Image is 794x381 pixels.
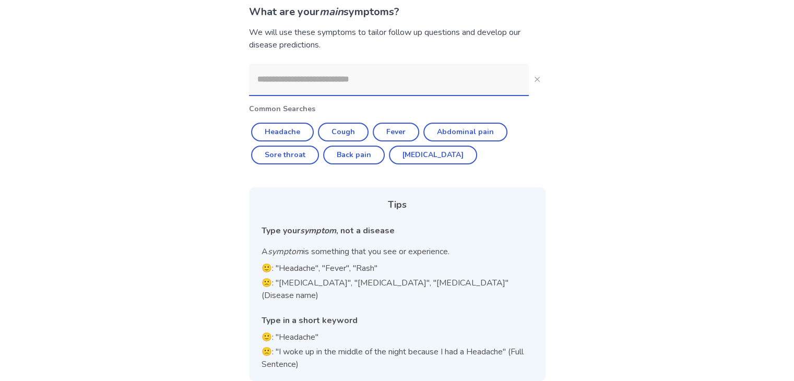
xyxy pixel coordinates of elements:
[300,225,336,236] i: symptom
[262,331,533,343] p: 🙂: "Headache"
[249,26,546,51] div: We will use these symptoms to tailor follow up questions and develop our disease predictions.
[262,277,533,302] p: 🙁: "[MEDICAL_DATA]", "[MEDICAL_DATA]", "[MEDICAL_DATA]" (Disease name)
[262,314,533,327] div: Type in a short keyword
[318,123,369,141] button: Cough
[423,123,507,141] button: Abdominal pain
[249,64,529,95] input: Close
[262,198,533,212] div: Tips
[319,5,343,19] i: main
[249,103,546,114] p: Common Searches
[529,71,546,88] button: Close
[262,262,533,275] p: 🙂: "Headache", "Fever", "Rash"
[262,224,533,237] div: Type your , not a disease
[373,123,419,141] button: Fever
[262,245,533,258] p: A is something that you see or experience.
[251,123,314,141] button: Headache
[262,346,533,371] p: 🙁: "I woke up in the middle of the night because I had a Headache" (Full Sentence)
[323,146,385,164] button: Back pain
[251,146,319,164] button: Sore throat
[389,146,477,164] button: [MEDICAL_DATA]
[268,246,303,257] i: symptom
[249,4,546,20] p: What are your symptoms?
